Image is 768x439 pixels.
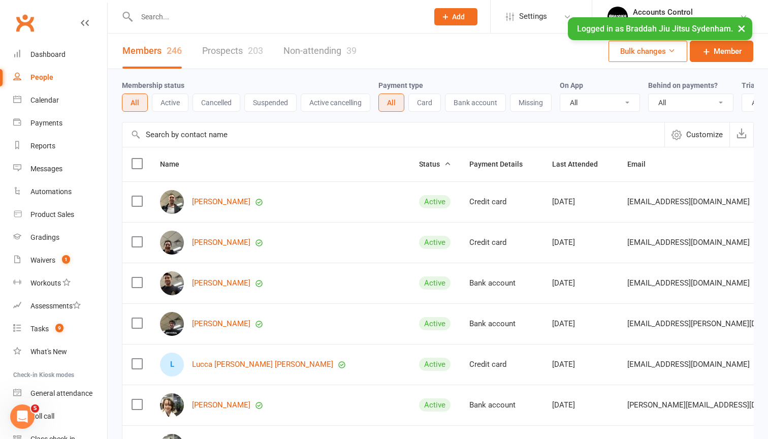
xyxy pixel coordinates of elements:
a: Assessments [13,295,107,318]
div: Assessments [30,302,81,310]
a: Members246 [122,34,182,69]
div: Product Sales [30,210,74,218]
a: Automations [13,180,107,203]
div: People [30,73,53,81]
label: Behind on payments? [648,81,718,89]
div: [DATE] [552,320,609,328]
a: General attendance kiosk mode [13,382,107,405]
div: Credit card [469,360,534,369]
button: Bulk changes [609,41,687,62]
div: Tasks [30,325,49,333]
div: [DATE] [552,401,609,410]
a: Workouts [13,272,107,295]
div: Roll call [30,412,54,420]
button: Payment Details [469,158,534,170]
div: General attendance [30,389,92,397]
button: All [378,93,404,112]
div: Messages [30,165,62,173]
span: Status [419,160,451,168]
span: Add [452,13,465,21]
div: What's New [30,348,67,356]
a: Product Sales [13,203,107,226]
img: thumb_image1701918351.png [607,7,628,27]
a: Prospects203 [202,34,263,69]
span: Name [160,160,190,168]
a: People [13,66,107,89]
span: Member [714,45,742,57]
div: Accounts Control [633,8,740,17]
button: Cancelled [193,93,240,112]
span: Payment Details [469,160,534,168]
span: Logged in as Braddah Jiu Jitsu Sydenham. [577,24,733,34]
div: [DATE] [552,198,609,206]
span: [EMAIL_ADDRESS][DOMAIN_NAME] [627,355,750,374]
div: Active [419,276,451,290]
div: Workouts [30,279,61,287]
button: Bank account [445,93,506,112]
input: Search by contact name [122,122,664,147]
span: [EMAIL_ADDRESS][DOMAIN_NAME] [627,192,750,211]
div: Bank account [469,320,534,328]
a: [PERSON_NAME] [192,198,250,206]
a: Non-attending39 [283,34,357,69]
button: Last Attended [552,158,609,170]
a: [PERSON_NAME] [192,238,250,247]
div: Reports [30,142,55,150]
a: Waivers 1 [13,249,107,272]
div: [DATE] [552,360,609,369]
span: 5 [31,404,39,413]
div: Automations [30,187,72,196]
div: Credit card [469,198,534,206]
button: Missing [510,93,552,112]
a: [PERSON_NAME] [192,401,250,410]
div: Gradings [30,233,59,241]
div: Bank account [469,401,534,410]
div: [PERSON_NAME] Jitsu Sydenham [633,17,740,26]
button: Suspended [244,93,297,112]
a: [PERSON_NAME] [192,279,250,288]
a: [PERSON_NAME] [192,320,250,328]
button: Active cancelling [301,93,370,112]
span: Customize [686,129,723,141]
a: Gradings [13,226,107,249]
span: [EMAIL_ADDRESS][DOMAIN_NAME] [627,233,750,252]
span: 9 [55,324,63,332]
div: L [160,353,184,377]
a: Reports [13,135,107,158]
div: Active [419,398,451,412]
span: Last Attended [552,160,609,168]
input: Search... [134,10,421,24]
a: Messages [13,158,107,180]
button: Card [408,93,441,112]
span: [EMAIL_ADDRESS][DOMAIN_NAME] [627,273,750,293]
div: Active [419,195,451,208]
div: Calendar [30,96,59,104]
a: Dashboard [13,43,107,66]
a: Payments [13,112,107,135]
span: Email [627,160,657,168]
div: Bank account [469,279,534,288]
button: × [732,17,751,39]
label: Membership status [122,81,184,89]
div: Payments [30,119,62,127]
div: Dashboard [30,50,66,58]
div: [DATE] [552,279,609,288]
span: Settings [519,5,547,28]
iframe: Intercom live chat [10,404,35,429]
a: Tasks 9 [13,318,107,340]
button: Status [419,158,451,170]
div: 39 [346,45,357,56]
span: 1 [62,255,70,264]
div: 246 [167,45,182,56]
div: 203 [248,45,263,56]
div: Waivers [30,256,55,264]
a: Lucca [PERSON_NAME] [PERSON_NAME] [192,360,333,369]
label: Payment type [378,81,423,89]
button: All [122,93,148,112]
label: On App [560,81,583,89]
button: Add [434,8,477,25]
a: Calendar [13,89,107,112]
a: Member [690,41,753,62]
button: Name [160,158,190,170]
a: What's New [13,340,107,363]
